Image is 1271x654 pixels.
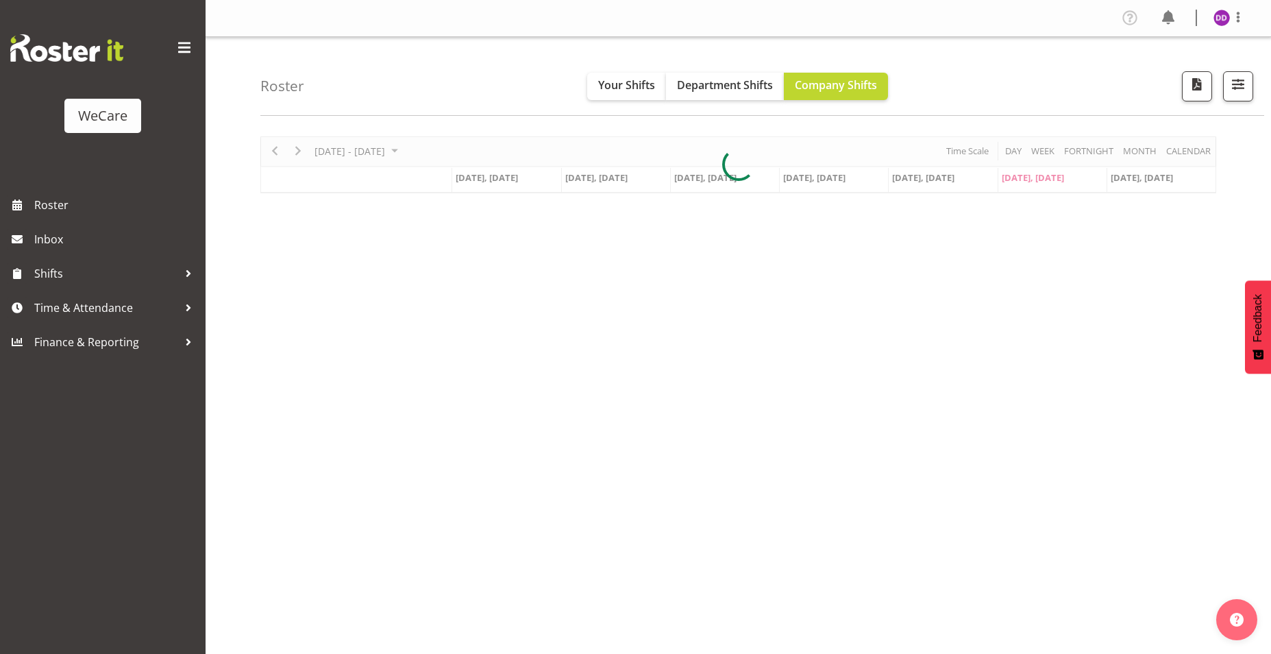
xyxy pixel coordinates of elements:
[795,77,877,93] span: Company Shifts
[1223,71,1253,101] button: Filter Shifts
[784,73,888,100] button: Company Shifts
[1252,294,1264,342] span: Feedback
[677,77,773,93] span: Department Shifts
[34,263,178,284] span: Shifts
[34,195,199,215] span: Roster
[598,77,655,93] span: Your Shifts
[78,106,127,126] div: WeCare
[10,34,123,62] img: Rosterit website logo
[34,229,199,250] span: Inbox
[587,73,666,100] button: Your Shifts
[666,73,784,100] button: Department Shifts
[1245,280,1271,374] button: Feedback - Show survey
[34,298,178,318] span: Time & Attendance
[1230,613,1244,627] img: help-xxl-2.png
[1213,10,1230,26] img: demi-dumitrean10946.jpg
[260,78,304,94] h4: Roster
[34,332,178,352] span: Finance & Reporting
[1182,71,1212,101] button: Download a PDF of the roster according to the set date range.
